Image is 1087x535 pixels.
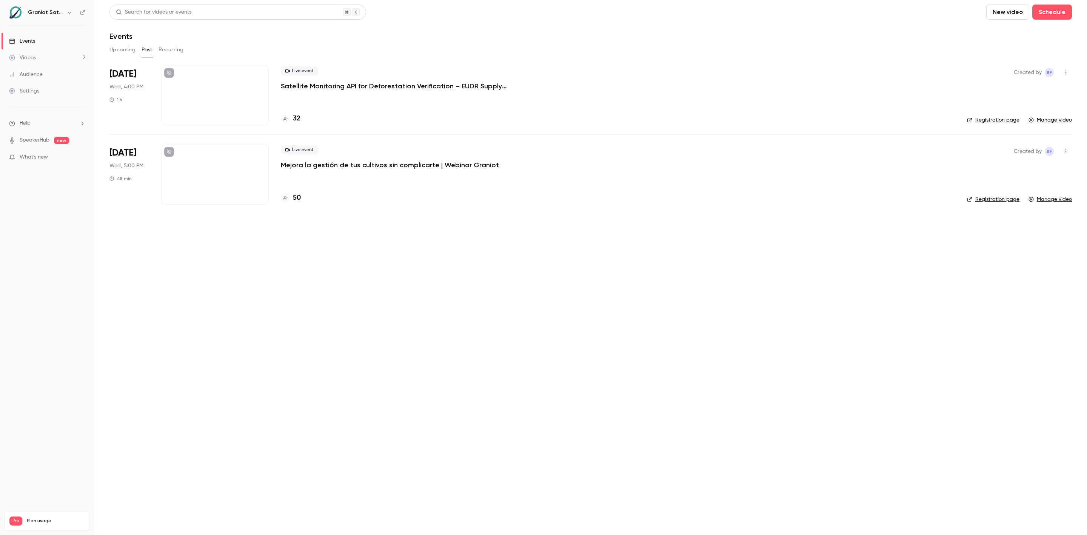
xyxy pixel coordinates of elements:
span: Pro [9,516,22,526]
span: new [54,137,69,144]
div: Search for videos or events [116,8,191,16]
a: Registration page [967,196,1019,203]
span: BF [1047,68,1052,77]
a: SpeakerHub [20,136,49,144]
div: Events [9,37,35,45]
span: Wed, 5:00 PM [109,162,143,170]
img: Graniot Satellite Technologies SL [9,6,22,19]
a: 50 [281,193,301,203]
a: Manage video [1028,196,1072,203]
a: Registration page [967,116,1019,124]
div: Videos [9,54,36,62]
li: help-dropdown-opener [9,119,85,127]
span: Plan usage [27,518,85,524]
button: New video [986,5,1029,20]
span: Wed, 4:00 PM [109,83,143,91]
button: Past [142,44,152,56]
h4: 32 [293,114,300,124]
a: Mejora la gestión de tus cultivos sin complicarte | Webinar Graniot [281,160,499,170]
span: Live event [281,145,318,154]
div: Settings [9,87,39,95]
span: [DATE] [109,68,136,80]
a: 32 [281,114,300,124]
span: Created by [1014,147,1042,156]
button: Schedule [1032,5,1072,20]
button: Recurring [159,44,184,56]
iframe: Noticeable Trigger [76,154,85,161]
h1: Events [109,32,132,41]
button: Upcoming [109,44,135,56]
div: Audience [9,71,43,78]
div: 45 min [109,176,132,182]
span: What's new [20,153,48,161]
a: Satellite Monitoring API for Deforestation Verification – EUDR Supply Chains [281,82,507,91]
a: Manage video [1028,116,1072,124]
span: Beliza Falcon [1045,147,1054,156]
div: Jul 23 Wed, 5:00 PM (Europe/Paris) [109,144,149,204]
h4: 50 [293,193,301,203]
div: 1 h [109,97,122,103]
span: Help [20,119,31,127]
span: Beliza Falcon [1045,68,1054,77]
span: [DATE] [109,147,136,159]
h6: Graniot Satellite Technologies SL [28,9,63,16]
div: Sep 10 Wed, 4:00 PM (Europe/Paris) [109,65,149,125]
span: Created by [1014,68,1042,77]
span: Live event [281,66,318,76]
span: BF [1047,147,1052,156]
